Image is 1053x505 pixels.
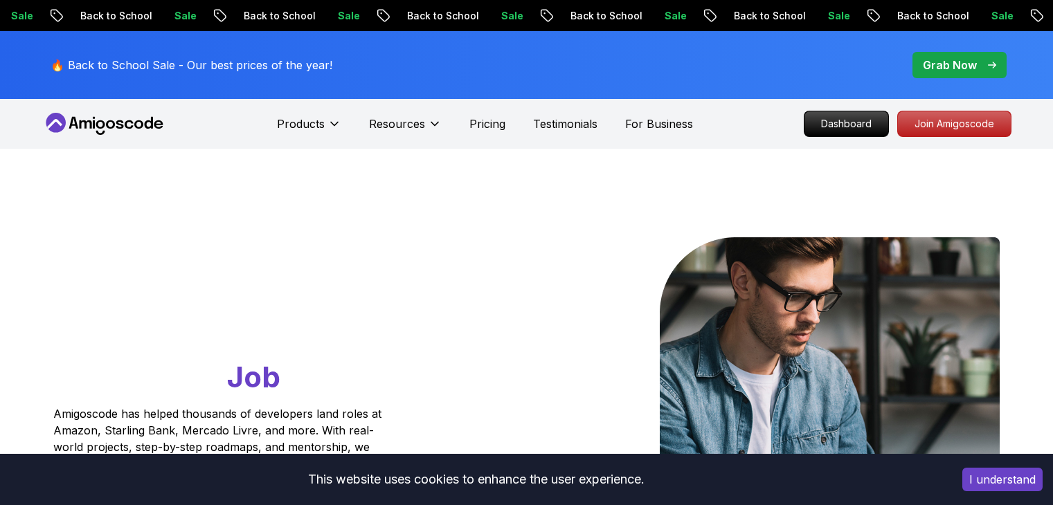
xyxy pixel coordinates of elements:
[277,116,325,132] p: Products
[709,9,803,23] p: Back to School
[923,57,977,73] p: Grab Now
[313,9,357,23] p: Sale
[469,116,505,132] a: Pricing
[966,9,1011,23] p: Sale
[533,116,597,132] a: Testimonials
[546,9,640,23] p: Back to School
[476,9,521,23] p: Sale
[369,116,442,143] button: Resources
[382,9,476,23] p: Back to School
[625,116,693,132] a: For Business
[898,111,1011,136] p: Join Amigoscode
[219,9,313,23] p: Back to School
[803,9,847,23] p: Sale
[55,9,150,23] p: Back to School
[804,111,889,137] a: Dashboard
[962,468,1043,491] button: Accept cookies
[897,111,1011,137] a: Join Amigoscode
[150,9,194,23] p: Sale
[53,237,435,397] h1: Go From Learning to Hired: Master Java, Spring Boot & Cloud Skills That Get You the
[872,9,966,23] p: Back to School
[640,9,684,23] p: Sale
[51,57,332,73] p: 🔥 Back to School Sale - Our best prices of the year!
[227,359,280,394] span: Job
[804,111,888,136] p: Dashboard
[10,464,942,495] div: This website uses cookies to enhance the user experience.
[369,116,425,132] p: Resources
[53,405,386,472] p: Amigoscode has helped thousands of developers land roles at Amazon, Starling Bank, Mercado Livre,...
[277,116,341,143] button: Products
